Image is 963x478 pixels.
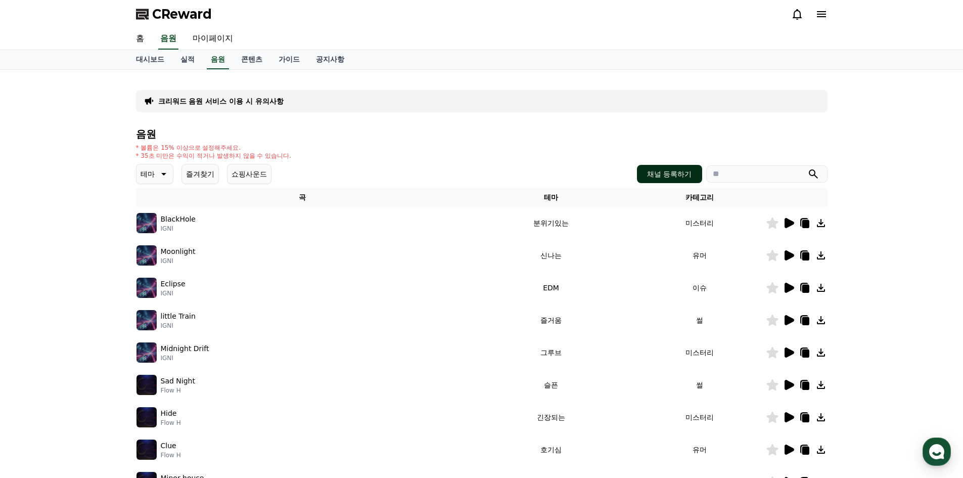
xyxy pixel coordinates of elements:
[161,451,181,459] p: Flow H
[136,375,157,395] img: music
[161,386,195,395] p: Flow H
[633,272,766,304] td: 이슈
[161,343,209,354] p: Midnight Drift
[633,207,766,239] td: 미스터리
[136,342,157,363] img: music
[156,336,168,344] span: 설정
[141,167,155,181] p: 테마
[469,207,633,239] td: 분위기있는
[161,354,209,362] p: IGNI
[158,96,284,106] a: 크리워드 음원 서비스 이용 시 유의사항
[469,336,633,369] td: 그루브
[233,50,270,69] a: 콘텐츠
[67,321,130,346] a: 대화
[633,239,766,272] td: 유머
[136,164,173,184] button: 테마
[161,279,186,289] p: Eclipse
[161,376,195,386] p: Sad Night
[136,278,157,298] img: music
[161,311,196,322] p: little Train
[136,310,157,330] img: music
[181,164,219,184] button: 즐겨찾기
[633,401,766,433] td: 미스터리
[469,272,633,304] td: EDM
[161,225,196,233] p: IGNI
[637,165,702,183] button: 채널 등록하기
[136,407,157,427] img: music
[469,433,633,466] td: 호기심
[158,28,178,50] a: 음원
[270,50,308,69] a: 가이드
[633,188,766,207] th: 카테고리
[161,441,176,451] p: Clue
[161,214,196,225] p: BlackHole
[93,336,105,344] span: 대화
[633,304,766,336] td: 썰
[172,50,203,69] a: 실적
[633,336,766,369] td: 미스터리
[136,188,469,207] th: 곡
[469,369,633,401] td: 슬픈
[130,321,194,346] a: 설정
[136,6,212,22] a: CReward
[161,419,181,427] p: Flow H
[185,28,241,50] a: 마이페이지
[469,304,633,336] td: 즐거움
[161,408,177,419] p: Hide
[136,440,157,460] img: music
[136,245,157,266] img: music
[469,188,633,207] th: 테마
[128,28,152,50] a: 홈
[207,50,229,69] a: 음원
[633,433,766,466] td: 유머
[128,50,172,69] a: 대시보드
[136,128,828,140] h4: 음원
[161,322,196,330] p: IGNI
[469,239,633,272] td: 신나는
[136,152,292,160] p: * 35초 미만은 수익이 적거나 발생하지 않을 수 있습니다.
[308,50,352,69] a: 공지사항
[136,213,157,233] img: music
[161,257,196,265] p: IGNI
[152,6,212,22] span: CReward
[161,289,186,297] p: IGNI
[227,164,271,184] button: 쇼핑사운드
[469,401,633,433] td: 긴장되는
[32,336,38,344] span: 홈
[136,144,292,152] p: * 볼륨은 15% 이상으로 설정해주세요.
[161,246,196,257] p: Moonlight
[3,321,67,346] a: 홈
[633,369,766,401] td: 썰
